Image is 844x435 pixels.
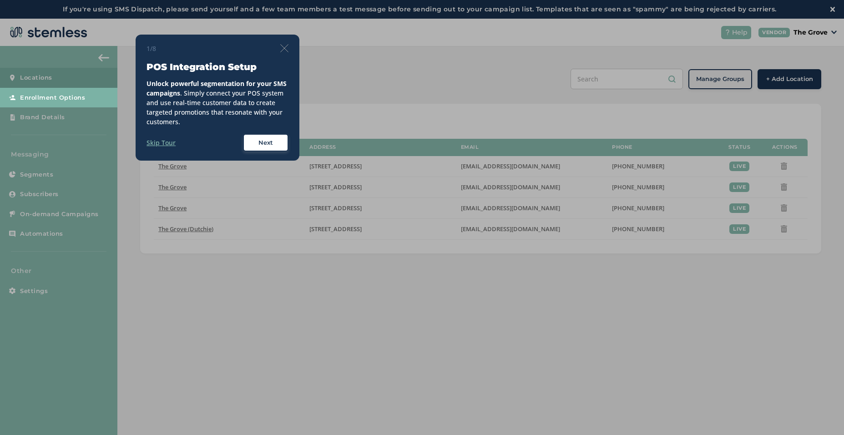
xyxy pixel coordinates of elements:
img: icon-close-thin-accent-606ae9a3.svg [280,44,288,52]
label: Skip Tour [147,138,176,147]
iframe: Chat Widget [799,391,844,435]
strong: Unlock powerful segmentation for your SMS campaigns [147,79,287,97]
span: Enrollment Options [20,93,85,102]
h3: POS Integration Setup [147,61,288,73]
div: . Simply connect your POS system and use real-time customer data to create targeted promotions th... [147,79,288,126]
button: Next [243,134,288,152]
span: 1/8 [147,44,156,53]
span: Next [258,138,273,147]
